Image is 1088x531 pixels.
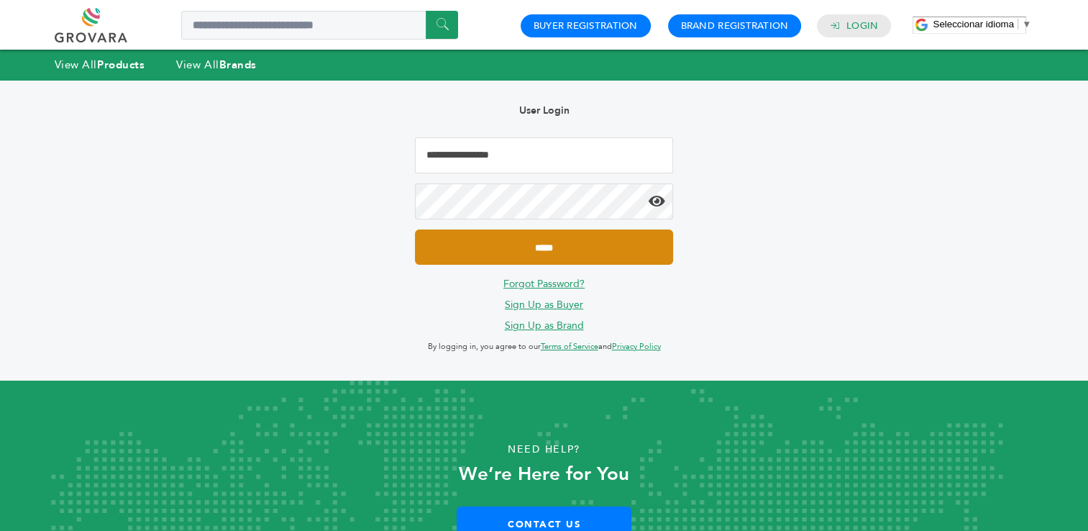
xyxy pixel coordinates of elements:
a: View AllProducts [55,58,145,72]
input: Password [415,183,672,219]
p: Need Help? [55,439,1034,460]
a: Login [846,19,878,32]
span: ▼ [1022,19,1031,29]
a: Brand Registration [681,19,789,32]
a: Sign Up as Buyer [505,298,583,312]
p: By logging in, you agree to our and [415,338,672,355]
span: Seleccionar idioma [933,19,1014,29]
strong: Brands [219,58,257,72]
a: Terms of Service [541,341,598,352]
a: Sign Up as Brand [505,319,584,332]
strong: We’re Here for You [459,461,629,487]
b: User Login [519,104,570,117]
strong: Products [97,58,145,72]
a: Forgot Password? [503,277,585,291]
a: Seleccionar idioma​ [933,19,1031,29]
a: View AllBrands [176,58,257,72]
input: Search a product or brand... [181,11,458,40]
input: Email Address [415,137,672,173]
a: Privacy Policy [612,341,661,352]
a: Buyer Registration [534,19,638,32]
